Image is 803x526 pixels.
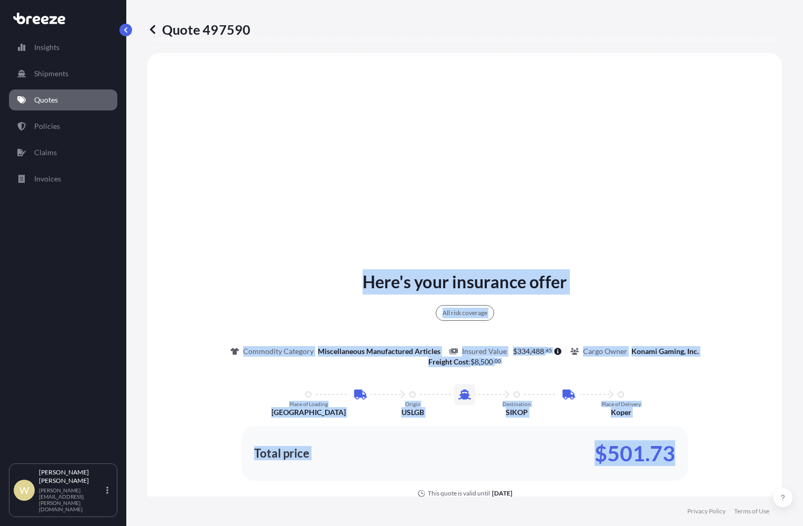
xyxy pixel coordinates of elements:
[595,445,675,462] p: $501.73
[480,358,493,366] span: 500
[583,346,627,357] p: Cargo Owner
[34,147,57,158] p: Claims
[687,507,726,515] a: Privacy Policy
[545,349,546,352] span: .
[9,168,117,189] a: Invoices
[34,68,68,79] p: Shipments
[428,489,490,498] p: This quote is valid until
[272,407,346,418] p: [GEOGRAPHIC_DATA]
[734,507,769,515] a: Terms of Use
[517,348,530,355] span: 334
[601,401,641,407] p: Place of Delivery
[243,346,314,357] p: Commodity Category
[9,37,117,58] a: Insights
[631,346,699,357] p: Konami Gaming, Inc.
[9,116,117,137] a: Policies
[530,348,531,355] span: ,
[34,121,60,131] p: Policies
[503,401,531,407] p: Destination
[318,346,440,357] p: Miscellaneous Manufactured Articles
[475,358,479,366] span: 8
[34,95,58,105] p: Quotes
[39,487,104,512] p: [PERSON_NAME][EMAIL_ADDRESS][PERSON_NAME][DOMAIN_NAME]
[363,269,567,295] p: Here's your insurance offer
[428,357,501,367] p: :
[546,349,552,352] span: 45
[470,358,475,366] span: $
[479,358,480,366] span: ,
[492,489,513,498] p: [DATE]
[147,21,250,38] p: Quote 497590
[39,468,104,485] p: [PERSON_NAME] [PERSON_NAME]
[428,357,468,366] b: Freight Cost
[19,485,29,495] span: W
[401,407,424,418] p: USLGB
[494,359,495,363] span: .
[34,174,61,184] p: Invoices
[9,89,117,110] a: Quotes
[34,42,59,53] p: Insights
[9,142,117,163] a: Claims
[436,305,494,321] div: All risk coverage
[9,63,117,84] a: Shipments
[405,401,420,407] p: Origin
[254,448,309,459] p: Total price
[506,407,528,418] p: SIKOP
[611,407,631,418] p: Koper
[495,359,501,363] span: 00
[513,348,517,355] span: $
[462,346,507,357] p: Insured Value
[289,401,328,407] p: Place of Loading
[531,348,544,355] span: 488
